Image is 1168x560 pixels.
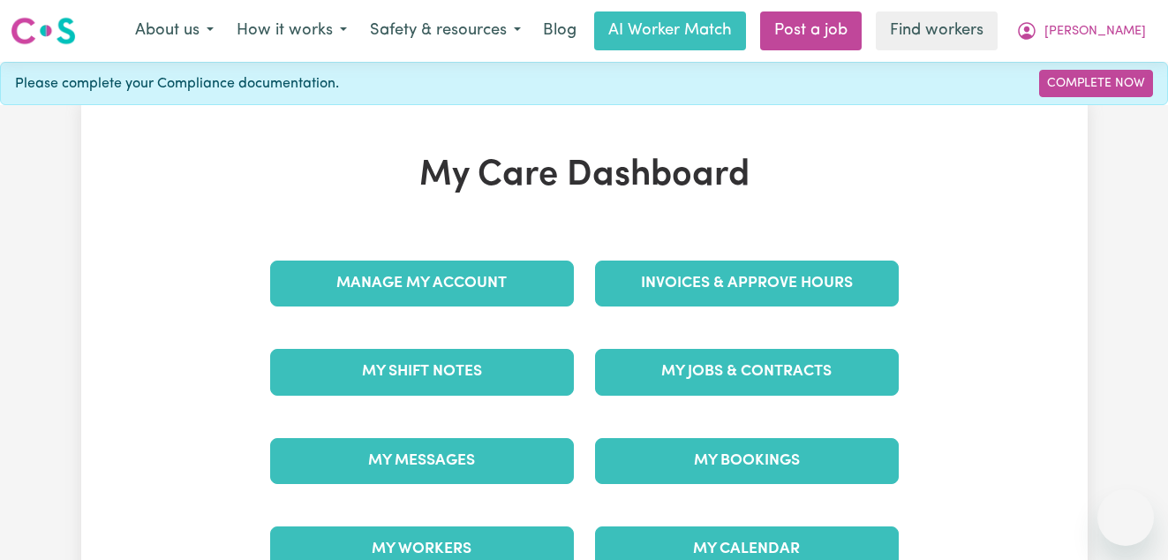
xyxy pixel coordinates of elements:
[358,12,532,49] button: Safety & resources
[270,349,574,395] a: My Shift Notes
[15,73,339,95] span: Please complete your Compliance documentation.
[595,261,899,306] a: Invoices & Approve Hours
[11,15,76,47] img: Careseekers logo
[1039,70,1153,97] a: Complete Now
[1044,22,1146,42] span: [PERSON_NAME]
[594,11,746,50] a: AI Worker Match
[595,438,899,484] a: My Bookings
[1097,489,1154,546] iframe: Button to launch messaging window
[124,12,225,49] button: About us
[595,349,899,395] a: My Jobs & Contracts
[1005,12,1157,49] button: My Account
[260,155,909,197] h1: My Care Dashboard
[11,11,76,51] a: Careseekers logo
[270,261,574,306] a: Manage My Account
[225,12,358,49] button: How it works
[270,438,574,484] a: My Messages
[876,11,998,50] a: Find workers
[760,11,862,50] a: Post a job
[532,11,587,50] a: Blog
